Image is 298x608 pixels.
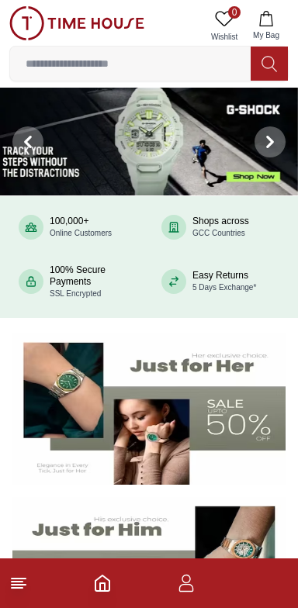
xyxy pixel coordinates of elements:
[205,6,244,46] a: 0Wishlist
[50,229,112,237] span: Online Customers
[205,31,244,43] span: Wishlist
[228,6,241,19] span: 0
[192,270,256,293] div: Easy Returns
[50,264,137,299] div: 100% Secure Payments
[9,6,144,40] img: ...
[192,283,256,292] span: 5 Days Exchange*
[12,333,286,485] img: Women's Watches Banner
[192,229,245,237] span: GCC Countries
[50,289,101,298] span: SSL Encrypted
[192,216,249,239] div: Shops across
[93,574,112,592] a: Home
[247,29,286,41] span: My Bag
[50,216,112,239] div: 100,000+
[244,6,289,46] button: My Bag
